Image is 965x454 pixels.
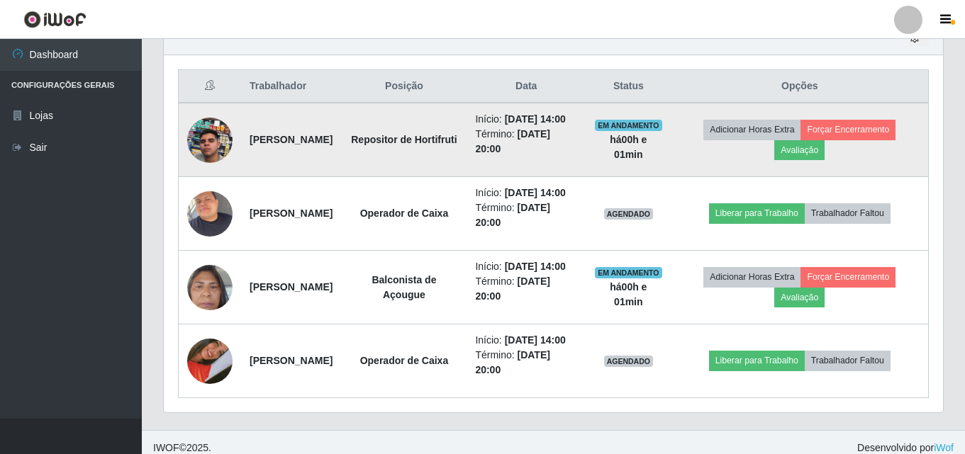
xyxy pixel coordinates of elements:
[360,208,449,219] strong: Operador de Caixa
[709,203,805,223] button: Liberar para Trabalho
[475,200,577,230] li: Término:
[671,70,929,103] th: Opções
[187,321,233,402] img: 1732041144811.jpeg
[475,259,577,274] li: Início:
[610,281,647,307] strong: há 00 h e 01 min
[505,261,566,272] time: [DATE] 14:00
[934,442,954,453] a: iWof
[250,355,333,366] strong: [PERSON_NAME]
[250,208,333,219] strong: [PERSON_NAME]
[475,333,577,348] li: Início:
[187,257,233,317] img: 1706817877089.jpeg
[475,186,577,200] li: Início:
[774,140,825,160] button: Avaliação
[475,127,577,157] li: Término:
[801,267,896,287] button: Forçar Encerramento
[595,267,662,278] span: EM ANDAMENTO
[475,348,577,378] li: Término:
[709,351,805,370] button: Liberar para Trabalho
[372,274,436,300] strong: Balconista de Açougue
[703,267,801,287] button: Adicionar Horas Extra
[360,355,449,366] strong: Operador de Caixa
[153,442,179,453] span: IWOF
[801,120,896,140] button: Forçar Encerramento
[351,134,457,145] strong: Repositor de Hortifruti
[505,334,566,346] time: [DATE] 14:00
[774,288,825,307] button: Avaliação
[241,70,341,103] th: Trabalhador
[610,134,647,160] strong: há 00 h e 01 min
[505,113,566,125] time: [DATE] 14:00
[505,187,566,198] time: [DATE] 14:00
[187,100,233,181] img: 1758147536272.jpeg
[604,356,654,367] span: AGENDADO
[703,120,801,140] button: Adicionar Horas Extra
[250,281,333,293] strong: [PERSON_NAME]
[250,134,333,145] strong: [PERSON_NAME]
[586,70,671,103] th: Status
[805,203,891,223] button: Trabalhador Faltou
[341,70,467,103] th: Posição
[187,183,233,244] img: 1734154515134.jpeg
[475,274,577,304] li: Término:
[475,112,577,127] li: Início:
[595,120,662,131] span: EM ANDAMENTO
[805,351,891,370] button: Trabalhador Faltou
[23,11,87,28] img: CoreUI Logo
[604,208,654,220] span: AGENDADO
[467,70,586,103] th: Data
